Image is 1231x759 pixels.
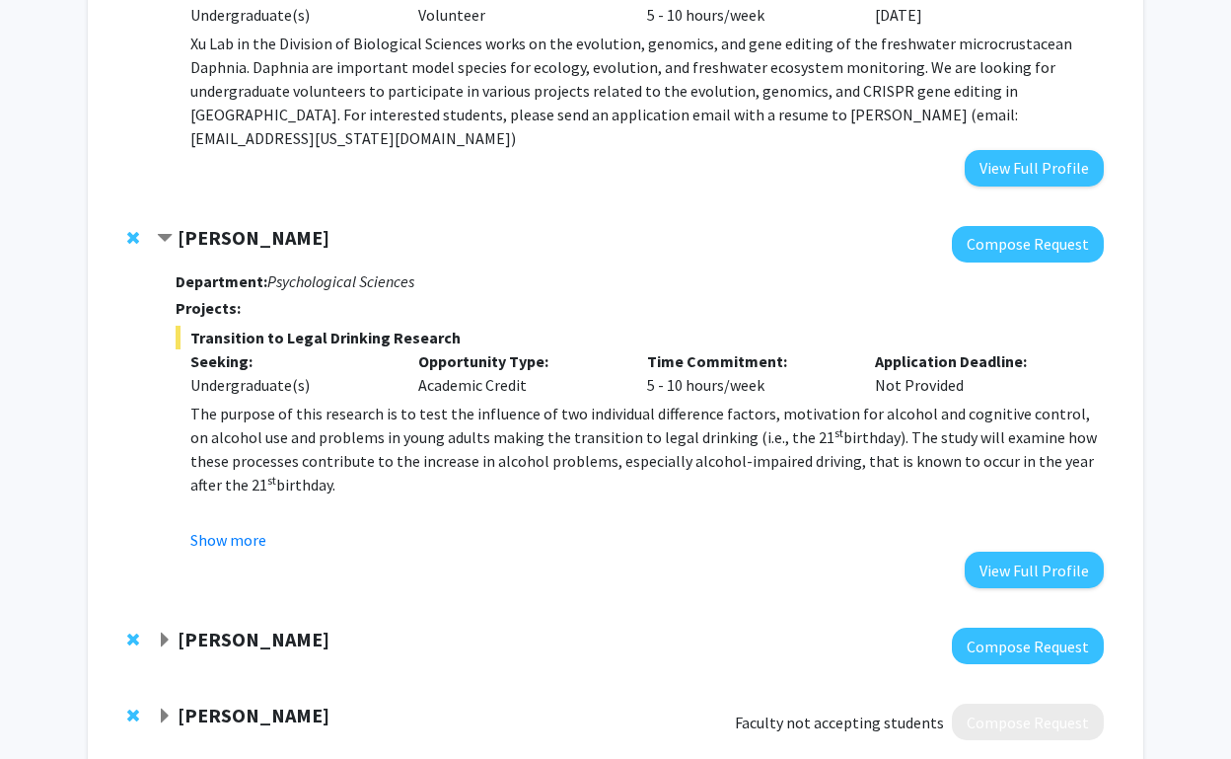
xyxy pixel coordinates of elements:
span: Remove Nicholas Gaspelin from bookmarks [127,632,139,647]
span: The purpose of this research is to test the influence of two individual difference factors, motiv... [190,404,1090,447]
strong: [PERSON_NAME] [178,627,329,651]
p: Xu Lab in the Division of Biological Sciences works on the evolution, genomics, and gene editing ... [190,32,1104,150]
button: View Full Profile [965,150,1104,187]
strong: [PERSON_NAME] [178,225,329,250]
iframe: Chat [15,670,84,744]
button: Compose Request to Elizabeth Bryda [952,704,1104,740]
strong: Projects: [176,298,241,318]
sup: st [267,473,276,488]
i: Psychological Sciences [267,271,414,291]
sup: st [834,425,843,440]
span: Remove Denis McCarthy from bookmarks [127,230,139,246]
div: 5 - 10 hours/week [632,349,861,397]
span: Remove Elizabeth Bryda from bookmarks [127,708,139,723]
button: Compose Request to Denis McCarthy [952,226,1104,263]
p: Seeking: [190,349,390,373]
span: birthday. [276,475,335,494]
div: Academic Credit [403,349,632,397]
span: birthday). The study will examine how these processes contribute to the increase in alcohol probl... [190,427,1097,494]
p: Opportunity Type: [418,349,617,373]
strong: Department: [176,271,267,291]
p: Application Deadline: [875,349,1074,373]
span: Contract Denis McCarthy Bookmark [157,231,173,247]
span: Expand Elizabeth Bryda Bookmark [157,709,173,724]
span: Transition to Legal Drinking Research [176,326,1104,349]
div: Not Provided [860,349,1089,397]
button: View Full Profile [965,552,1104,588]
span: Faculty not accepting students [735,711,944,734]
button: Show more [190,528,266,552]
span: Expand Nicholas Gaspelin Bookmark [157,633,173,648]
div: Undergraduate(s) [190,3,390,27]
p: Time Commitment: [647,349,846,373]
div: Undergraduate(s) [190,373,390,397]
button: Compose Request to Nicholas Gaspelin [952,628,1104,664]
strong: [PERSON_NAME] [178,703,329,727]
